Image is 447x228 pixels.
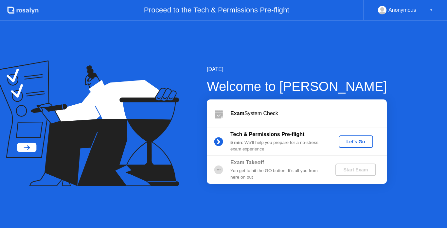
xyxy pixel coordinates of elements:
[230,110,387,117] div: System Check
[230,111,244,116] b: Exam
[335,164,376,176] button: Start Exam
[230,160,264,165] b: Exam Takeoff
[207,65,387,73] div: [DATE]
[207,77,387,96] div: Welcome to [PERSON_NAME]
[230,167,325,181] div: You get to hit the GO button! It’s all you from here on out
[430,6,433,14] div: ▼
[339,135,373,148] button: Let's Go
[230,140,242,145] b: 5 min
[230,139,325,153] div: : We’ll help you prepare for a no-stress exam experience
[338,167,373,172] div: Start Exam
[341,139,370,144] div: Let's Go
[388,6,416,14] div: Anonymous
[230,132,304,137] b: Tech & Permissions Pre-flight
